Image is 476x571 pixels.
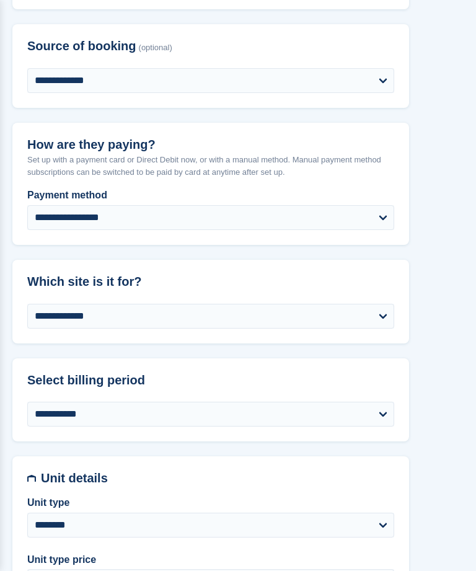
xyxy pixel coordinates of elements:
h2: How are they paying? [27,138,394,153]
span: Source of booking [27,40,136,54]
label: Unit type [27,496,394,511]
span: (optional) [139,44,172,53]
h2: Unit details [41,472,394,486]
p: Set up with a payment card or Direct Debit now, or with a manual method. Manual payment method su... [27,154,394,179]
label: Payment method [27,188,394,203]
h2: Which site is it for? [27,275,394,290]
label: Unit type price [27,553,394,568]
h2: Select billing period [27,374,394,388]
img: unit-details-icon-595b0c5c156355b767ba7b61e002efae458ec76ed5ec05730b8e856ff9ea34a9.svg [27,472,36,486]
